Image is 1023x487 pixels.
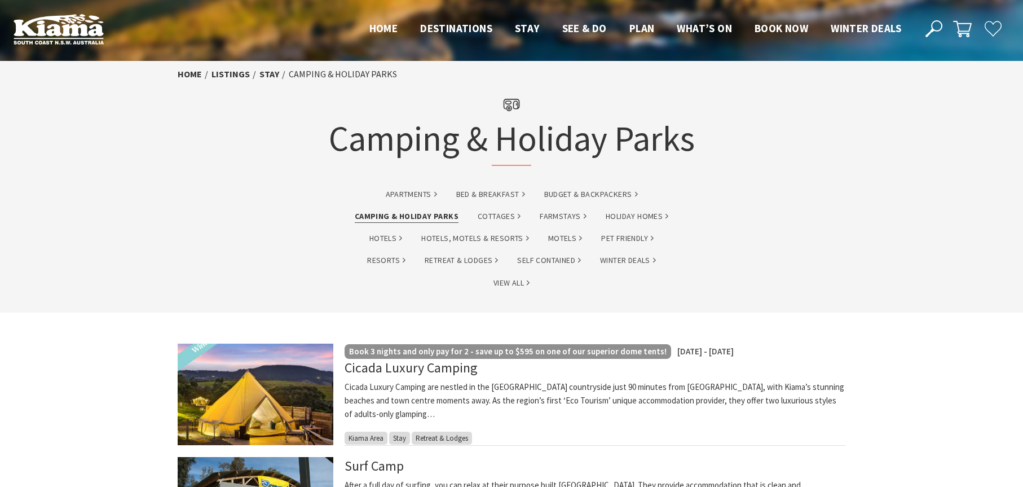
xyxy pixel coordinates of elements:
[831,21,901,35] span: Winter Deals
[517,254,581,267] a: Self Contained
[562,21,607,35] span: See & Do
[14,14,104,45] img: Kiama Logo
[755,21,808,35] span: Book now
[386,188,437,201] a: Apartments
[369,232,402,245] a: Hotels
[211,68,250,80] a: listings
[601,232,654,245] a: Pet Friendly
[421,232,529,245] a: Hotels, Motels & Resorts
[358,20,912,38] nav: Main Menu
[345,432,387,445] span: Kiama Area
[345,380,845,421] p: Cicada Luxury Camping are nestled in the [GEOGRAPHIC_DATA] countryside just 90 minutes from [GEOG...
[548,232,582,245] a: Motels
[259,68,279,80] a: Stay
[425,254,498,267] a: Retreat & Lodges
[600,254,656,267] a: Winter Deals
[369,21,398,35] span: Home
[540,210,587,223] a: Farmstays
[345,359,478,376] a: Cicada Luxury Camping
[677,346,734,357] span: [DATE] - [DATE]
[329,87,695,166] h1: Camping & Holiday Parks
[178,68,202,80] a: Home
[493,277,530,289] a: View All
[606,210,668,223] a: Holiday Homes
[349,345,667,358] p: Book 3 nights and only pay for 2 - save up to $595 on one of our superior dome tents!
[355,210,458,223] a: Camping & Holiday Parks
[478,210,521,223] a: Cottages
[420,21,492,35] span: Destinations
[389,432,410,445] span: Stay
[515,21,540,35] span: Stay
[544,188,638,201] a: Budget & backpackers
[629,21,655,35] span: Plan
[289,67,397,82] li: Camping & Holiday Parks
[367,254,405,267] a: Resorts
[412,432,472,445] span: Retreat & Lodges
[677,21,732,35] span: What’s On
[456,188,525,201] a: Bed & Breakfast
[345,457,404,475] a: Surf Camp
